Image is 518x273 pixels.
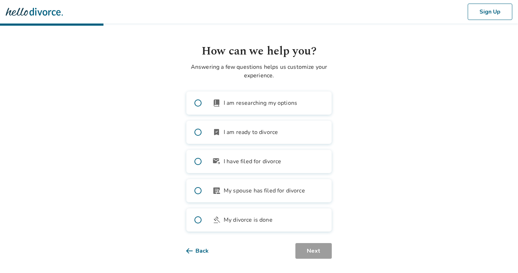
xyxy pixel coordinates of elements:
[212,99,221,107] span: book_2
[212,157,221,166] span: outgoing_mail
[224,128,278,136] span: I am ready to divorce
[212,216,221,224] span: gavel
[224,186,305,195] span: My spouse has filed for divorce
[224,99,297,107] span: I am researching my options
[212,128,221,136] span: bookmark_check
[224,157,281,166] span: I have filed for divorce
[212,186,221,195] span: article_person
[224,216,273,224] span: My divorce is done
[468,4,512,20] button: Sign Up
[6,5,63,19] img: Hello Divorce Logo
[296,243,332,259] button: Next
[186,63,332,80] p: Answering a few questions helps us customize your experience.
[186,243,220,259] button: Back
[186,43,332,60] h1: How can we help you?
